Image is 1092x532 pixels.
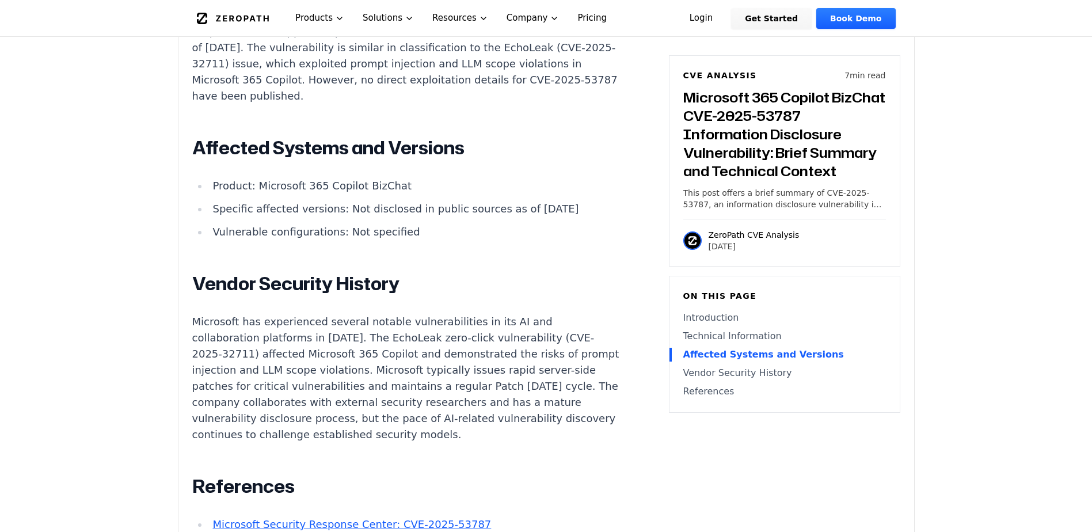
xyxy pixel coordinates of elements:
[731,8,812,29] a: Get Started
[192,24,621,104] p: No public code snippets, exploitation flows, or root cause details are available as of [DATE]. Th...
[683,366,886,380] a: Vendor Security History
[683,311,886,325] a: Introduction
[192,475,621,498] h2: References
[683,290,886,302] h6: On this page
[212,518,491,530] a: Microsoft Security Response Center: CVE-2025-53787
[683,385,886,398] a: References
[676,8,727,29] a: Login
[208,201,621,217] li: Specific affected versions: Not disclosed in public sources as of [DATE]
[844,70,885,81] p: 7 min read
[683,348,886,362] a: Affected Systems and Versions
[208,178,621,194] li: Product: Microsoft 365 Copilot BizChat
[683,88,886,180] h3: Microsoft 365 Copilot BizChat CVE-2025-53787 Information Disclosure Vulnerability: Brief Summary ...
[709,241,800,252] p: [DATE]
[683,231,702,250] img: ZeroPath CVE Analysis
[192,136,621,159] h2: Affected Systems and Versions
[192,272,621,295] h2: Vendor Security History
[683,329,886,343] a: Technical Information
[683,187,886,210] p: This post offers a brief summary of CVE-2025-53787, an information disclosure vulnerability in Mi...
[816,8,895,29] a: Book Demo
[208,224,621,240] li: Vulnerable configurations: Not specified
[683,70,757,81] h6: CVE Analysis
[709,229,800,241] p: ZeroPath CVE Analysis
[192,314,621,443] p: Microsoft has experienced several notable vulnerabilities in its AI and collaboration platforms i...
